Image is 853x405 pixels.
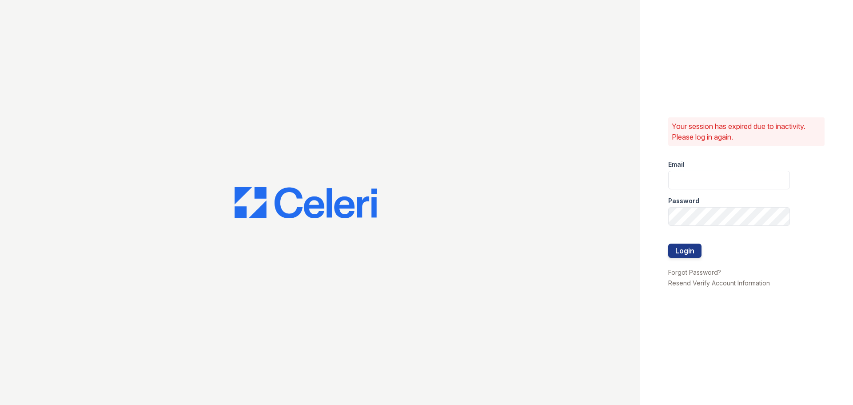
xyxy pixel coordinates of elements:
a: Forgot Password? [668,269,721,276]
img: CE_Logo_Blue-a8612792a0a2168367f1c8372b55b34899dd931a85d93a1a3d3e32e68fde9ad4.png [235,187,377,219]
label: Email [668,160,685,169]
p: Your session has expired due to inactivity. Please log in again. [672,121,821,142]
a: Resend Verify Account Information [668,279,770,287]
button: Login [668,244,702,258]
label: Password [668,196,699,205]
